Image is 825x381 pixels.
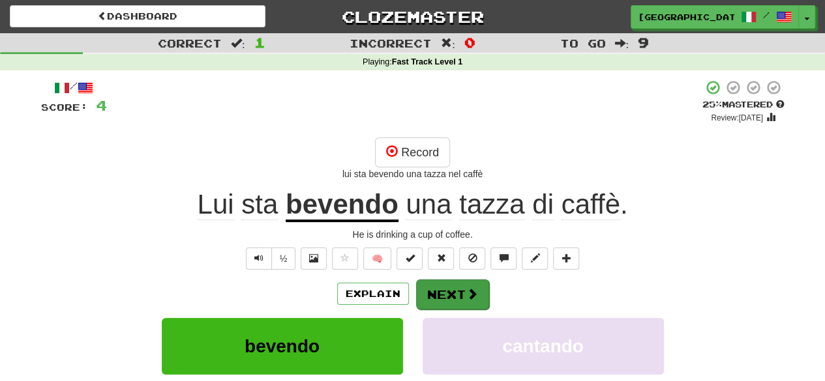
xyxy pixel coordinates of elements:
button: Add to collection (alt+a) [553,247,579,270]
button: cantando [423,318,664,374]
span: Score: [41,102,88,113]
a: [GEOGRAPHIC_DATA] / [631,5,799,29]
span: 0 [464,35,475,50]
button: Discuss sentence (alt+u) [490,247,517,270]
div: lui sta bevendo una tazza nel caffè [41,167,785,180]
span: caffè [562,189,620,220]
div: / [41,79,107,96]
div: Mastered [702,99,785,111]
span: una [406,189,451,220]
span: [GEOGRAPHIC_DATA] [638,11,734,23]
span: 1 [254,35,265,50]
button: Edit sentence (alt+d) [522,247,548,270]
span: bevendo [245,336,320,356]
span: di [532,189,554,220]
button: Ignore sentence (alt+i) [459,247,485,270]
button: Explain [337,283,409,305]
u: bevendo [286,189,398,222]
button: Favorite sentence (alt+f) [332,247,358,270]
span: 4 [96,97,107,113]
span: . [398,189,628,220]
span: Lui [198,189,234,220]
span: : [231,38,245,49]
span: 25 % [702,99,722,109]
div: Text-to-speech controls [243,247,296,270]
button: 🧠 [363,247,391,270]
span: 9 [638,35,649,50]
button: bevendo [162,318,403,374]
button: Next [416,279,489,309]
span: cantando [502,336,583,356]
button: Reset to 0% Mastered (alt+r) [428,247,454,270]
span: Correct [158,36,222,49]
small: Review: [DATE] [711,113,763,122]
span: sta [241,189,278,220]
span: / [763,10,770,20]
strong: Fast Track Level 1 [392,57,463,66]
a: Clozemaster [285,5,541,28]
span: tazza [459,189,524,220]
span: To go [560,36,605,49]
button: ½ [271,247,296,270]
span: Incorrect [350,36,432,49]
button: Record [375,137,450,167]
button: Set this sentence to 100% Mastered (alt+m) [397,247,423,270]
button: Show image (alt+x) [301,247,327,270]
a: Dashboard [10,5,265,27]
div: He is drinking a cup of coffee. [41,228,785,241]
button: Play sentence audio (ctl+space) [246,247,272,270]
span: : [441,38,455,49]
span: : [614,38,629,49]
